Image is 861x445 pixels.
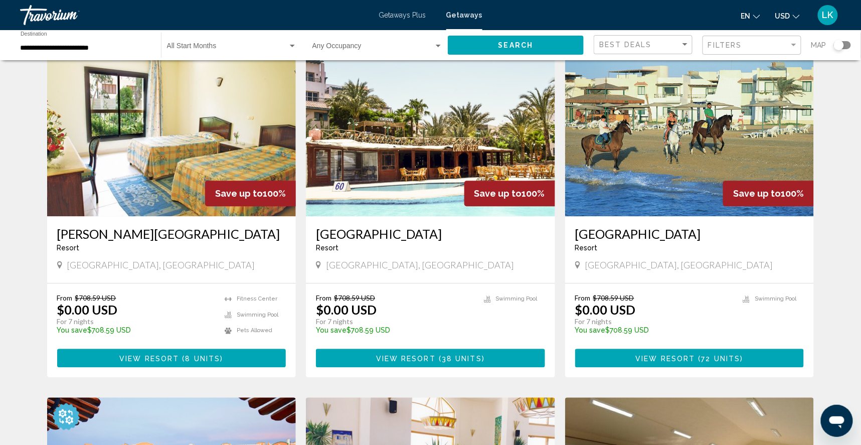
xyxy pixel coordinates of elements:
[57,326,215,334] p: $708.59 USD
[119,354,179,362] span: View Resort
[57,244,80,252] span: Resort
[57,302,118,317] p: $0.00 USD
[575,302,636,317] p: $0.00 USD
[575,349,804,367] button: View Resort(72 units)
[585,259,773,270] span: [GEOGRAPHIC_DATA], [GEOGRAPHIC_DATA]
[316,326,347,334] span: You save
[316,302,377,317] p: $0.00 USD
[575,293,591,302] span: From
[755,295,796,302] span: Swimming Pool
[474,188,522,199] span: Save up to
[326,259,514,270] span: [GEOGRAPHIC_DATA], [GEOGRAPHIC_DATA]
[379,11,426,19] a: Getaways Plus
[733,188,781,199] span: Save up to
[575,244,598,252] span: Resort
[575,226,804,241] a: [GEOGRAPHIC_DATA]
[334,293,375,302] span: $708.59 USD
[442,354,482,362] span: 38 units
[306,56,555,216] img: 3936O01X.jpg
[20,5,369,25] a: Travorium
[593,293,634,302] span: $708.59 USD
[575,326,733,334] p: $708.59 USD
[565,56,814,216] img: 3075E01X.jpg
[815,5,841,26] button: User Menu
[316,317,474,326] p: For 7 nights
[822,10,833,20] span: LK
[741,12,751,20] span: en
[237,327,272,334] span: Pets Allowed
[446,11,482,19] a: Getaways
[179,354,223,362] span: ( )
[575,326,606,334] span: You save
[215,188,263,199] span: Save up to
[599,41,690,49] mat-select: Sort by
[57,226,286,241] a: [PERSON_NAME][GEOGRAPHIC_DATA]
[636,354,696,362] span: View Resort
[708,41,742,49] span: Filters
[67,259,255,270] span: [GEOGRAPHIC_DATA], [GEOGRAPHIC_DATA]
[237,295,277,302] span: Fitness Center
[186,354,221,362] span: 8 units
[316,244,338,252] span: Resort
[464,181,555,206] div: 100%
[436,354,485,362] span: ( )
[205,181,296,206] div: 100%
[702,354,741,362] span: 72 units
[57,293,73,302] span: From
[723,181,814,206] div: 100%
[498,42,534,50] span: Search
[811,38,826,52] span: Map
[316,293,331,302] span: From
[575,317,733,326] p: For 7 nights
[496,295,538,302] span: Swimming Pool
[703,35,801,56] button: Filter
[775,12,790,20] span: USD
[741,9,760,23] button: Change language
[696,354,744,362] span: ( )
[316,226,545,241] a: [GEOGRAPHIC_DATA]
[47,56,296,216] img: 2392I01L.jpg
[57,317,215,326] p: For 7 nights
[75,293,116,302] span: $708.59 USD
[57,349,286,367] button: View Resort(8 units)
[448,36,584,54] button: Search
[599,41,652,49] span: Best Deals
[821,405,853,437] iframe: Button to launch messaging window
[316,326,474,334] p: $708.59 USD
[775,9,800,23] button: Change currency
[237,312,278,318] span: Swimming Pool
[57,326,88,334] span: You save
[376,354,436,362] span: View Resort
[316,349,545,367] button: View Resort(38 units)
